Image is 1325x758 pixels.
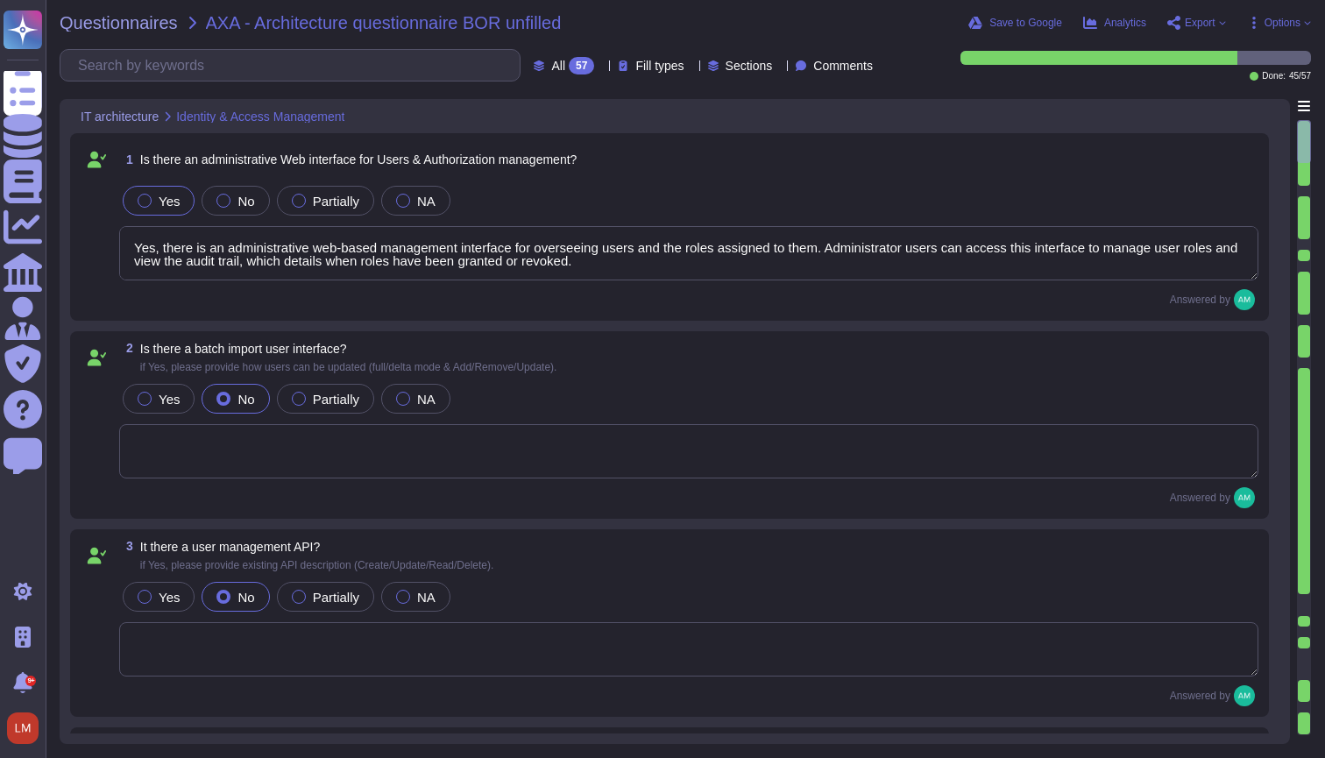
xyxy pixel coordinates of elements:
button: user [4,709,51,747]
div: 57 [569,57,594,74]
span: Export [1185,18,1215,28]
span: 2 [119,342,133,354]
span: Analytics [1104,18,1146,28]
span: AXA - Architecture questionnaire BOR unfilled [206,14,562,32]
span: Partially [313,392,359,407]
span: Done: [1262,72,1286,81]
span: It there a user management API? [140,540,320,554]
span: Is there an administrative Web interface for Users & Authorization management? [140,152,577,166]
span: No [237,590,254,605]
span: Yes [159,194,180,209]
span: if Yes, please provide how users can be updated (full/delta mode & Add/Remove/Update). [140,361,557,373]
span: Comments [813,60,873,72]
span: Answered by [1170,691,1230,701]
span: Fill types [635,60,684,72]
span: Partially [313,590,359,605]
span: 1 [119,153,133,166]
span: All [551,60,565,72]
img: user [1234,289,1255,310]
img: user [7,712,39,744]
div: 9+ [25,676,36,686]
span: Questionnaires [60,14,178,32]
span: No [237,194,254,209]
button: Analytics [1083,16,1146,30]
span: Save to Google [989,18,1062,28]
span: No [237,392,254,407]
span: Yes [159,392,180,407]
button: Save to Google [968,16,1062,30]
span: Answered by [1170,492,1230,503]
img: user [1234,487,1255,508]
textarea: Yes, there is an administrative web-based management interface for overseeing users and the roles... [119,226,1258,280]
span: NA [417,392,436,407]
span: Answered by [1170,294,1230,305]
input: Search by keywords [69,50,520,81]
span: Yes [159,590,180,605]
img: user [1234,685,1255,706]
span: if Yes, please provide existing API description (Create/Update/Read/Delete). [140,559,494,571]
span: Is there a batch import user interface? [140,342,347,356]
span: 3 [119,540,133,552]
span: Options [1265,18,1300,28]
span: NA [417,194,436,209]
span: Sections [726,60,773,72]
span: Partially [313,194,359,209]
span: NA [417,590,436,605]
span: 45 / 57 [1289,72,1311,81]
